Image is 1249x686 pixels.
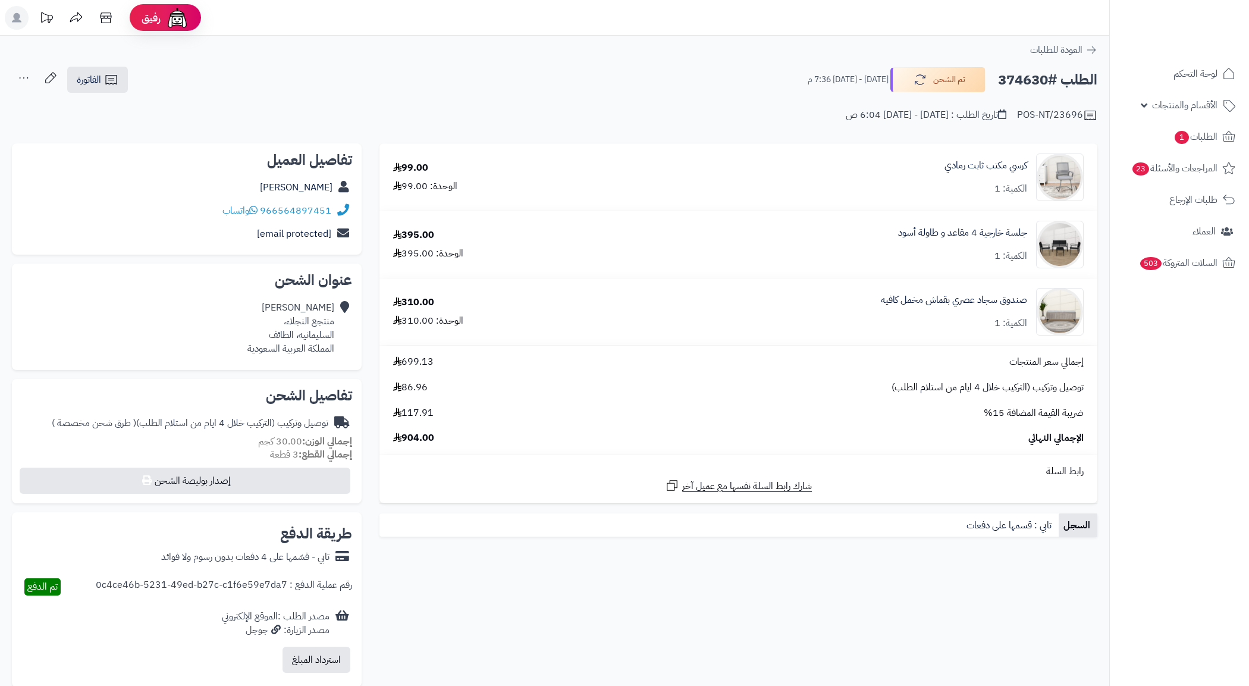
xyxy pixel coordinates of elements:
[280,527,352,541] h2: طريقة الدفع
[67,67,128,93] a: الفاتورة
[21,389,352,403] h2: تفاصيل الشحن
[52,416,328,430] div: توصيل وتركيب (التركيب خلال 4 ايام من استلام الطلب)
[247,301,334,355] div: [PERSON_NAME] منتجع النجلاء، السليمانيه، الطائف المملكة العربية السعودية
[77,73,101,87] span: الفاتورة
[984,406,1084,420] span: ضريبة القيمة المضافة 15%
[1037,154,1083,201] img: 1750581797-1-90x90.jpg
[393,180,457,193] div: الوحدة: 99.00
[393,247,463,261] div: الوحدة: 395.00
[846,108,1006,122] div: تاريخ الطلب : [DATE] - [DATE] 6:04 ص
[1030,43,1097,57] a: العودة للطلبات
[222,624,329,637] div: مصدر الزيارة: جوجل
[393,228,434,242] div: 395.00
[302,434,352,449] strong: إجمالي الوزن:
[27,580,58,594] span: تم الدفع
[1132,162,1149,176] span: 23
[142,11,161,25] span: رفيق
[393,381,428,394] span: 86.96
[1173,65,1217,82] span: لوحة التحكم
[1117,154,1242,183] a: المراجعات والأسئلة23
[393,406,434,420] span: 117.91
[881,293,1027,307] a: صندوق سجاد عصري بقماش مخمل كافيه
[1131,160,1217,177] span: المراجعات والأسئلة
[1059,513,1097,537] a: السجل
[21,273,352,287] h2: عنوان الشحن
[1037,221,1083,268] img: 1752406678-1-90x90.jpg
[998,68,1097,92] h2: الطلب #374630
[994,182,1027,196] div: الكمية: 1
[1117,123,1242,151] a: الطلبات1
[1028,431,1084,445] span: الإجمالي النهائي
[165,6,189,30] img: ai-face.png
[1139,255,1217,271] span: السلات المتروكة
[1140,257,1162,270] span: 503
[898,226,1027,240] a: جلسة خارجية 4 مقاعد و طاولة أسود
[270,447,352,462] small: 3 قطعة
[393,296,434,309] div: 310.00
[299,447,352,462] strong: إجمالي القطع:
[96,578,352,596] div: رقم عملية الدفع : 0c4ce46b-5231-49ed-b27c-c1f6e59e7da7
[994,317,1027,330] div: الكمية: 1
[1009,355,1084,369] span: إجمالي سعر المنتجات
[260,203,331,218] a: 966564897451
[808,74,889,86] small: [DATE] - [DATE] 7:36 م
[393,431,434,445] span: 904.00
[1037,288,1083,336] img: 1753265718-1-90x90.jpg
[1017,108,1097,123] div: POS-NT/23696
[161,550,329,564] div: تابي - قسّمها على 4 دفعات بدون رسوم ولا فوائد
[1175,131,1189,144] span: 1
[1173,129,1217,145] span: الطلبات
[1030,43,1082,57] span: العودة للطلبات
[32,6,61,33] a: تحديثات المنصة
[393,355,434,369] span: 699.13
[890,67,986,92] button: تم الشحن
[1117,59,1242,88] a: لوحة التحكم
[384,465,1093,478] div: رابط السلة
[393,314,463,328] div: الوحدة: 310.00
[944,159,1027,173] a: كرسي مكتب ثابت رمادي
[283,647,350,673] button: استرداد المبلغ
[994,249,1027,263] div: الكمية: 1
[665,478,812,493] a: شارك رابط السلة نفسها مع عميل آخر
[21,153,352,167] h2: تفاصيل العميل
[1117,217,1242,246] a: العملاء
[257,227,331,241] a: [email protected]
[1117,249,1242,277] a: السلات المتروكة503
[260,180,332,195] a: [PERSON_NAME]
[1117,186,1242,214] a: طلبات الإرجاع
[20,468,350,494] button: إصدار بوليصة الشحن
[1192,223,1216,240] span: العملاء
[393,161,428,175] div: 99.00
[962,513,1059,537] a: تابي : قسمها على دفعات
[222,610,329,637] div: مصدر الطلب :الموقع الإلكتروني
[1169,192,1217,208] span: طلبات الإرجاع
[892,381,1084,394] span: توصيل وتركيب (التركيب خلال 4 ايام من استلام الطلب)
[222,203,258,218] a: واتساب
[682,480,812,493] span: شارك رابط السلة نفسها مع عميل آخر
[52,416,136,430] span: ( طرق شحن مخصصة )
[258,434,352,449] small: 30.00 كجم
[1152,97,1217,114] span: الأقسام والمنتجات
